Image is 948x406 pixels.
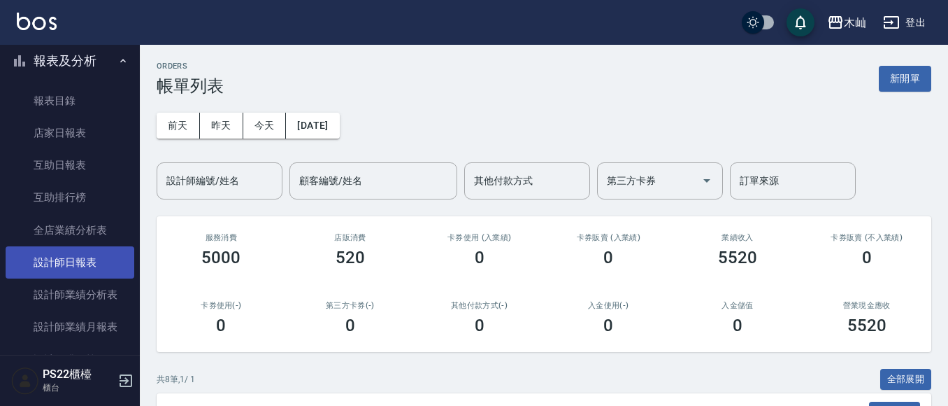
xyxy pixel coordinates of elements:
button: 登出 [877,10,931,36]
button: save [787,8,814,36]
a: 新開單 [879,71,931,85]
a: 互助日報表 [6,149,134,181]
h2: 其他付款方式(-) [431,301,527,310]
a: 設計師業績月報表 [6,311,134,343]
a: 設計師業績分析表 [6,279,134,311]
h3: 5520 [847,316,886,335]
a: 設計師日報表 [6,246,134,279]
h3: 0 [475,316,484,335]
h3: 服務消費 [173,233,269,242]
h2: 卡券使用 (入業績) [431,233,527,242]
h3: 0 [603,316,613,335]
h2: 營業現金應收 [819,301,914,310]
h2: ORDERS [157,62,224,71]
h2: 入金儲值 [690,301,786,310]
h2: 卡券販賣 (不入業績) [819,233,914,242]
h3: 520 [336,248,365,267]
button: 昨天 [200,113,243,139]
button: 前天 [157,113,200,139]
button: 木屾 [821,8,872,37]
h3: 帳單列表 [157,76,224,96]
img: Person [11,367,39,395]
div: 木屾 [844,14,866,31]
p: 櫃台 [43,381,114,394]
h3: 0 [475,248,484,267]
button: Open [696,169,718,192]
h3: 0 [345,316,355,335]
a: 互助排行榜 [6,181,134,213]
a: 店家日報表 [6,117,134,149]
p: 共 8 筆, 1 / 1 [157,373,195,386]
h3: 0 [733,316,742,335]
h2: 店販消費 [303,233,398,242]
h2: 第三方卡券(-) [303,301,398,310]
a: 全店業績分析表 [6,214,134,246]
h5: PS22櫃檯 [43,367,114,381]
button: 全部展開 [880,369,932,391]
img: Logo [17,13,57,30]
a: 報表目錄 [6,85,134,117]
h2: 入金使用(-) [561,301,656,310]
button: 新開單 [879,66,931,92]
h2: 卡券販賣 (入業績) [561,233,656,242]
h2: 業績收入 [690,233,786,242]
button: [DATE] [286,113,339,139]
h3: 0 [603,248,613,267]
h3: 5520 [718,248,757,267]
h3: 0 [862,248,872,267]
button: 報表及分析 [6,43,134,79]
button: 今天 [243,113,287,139]
h3: 0 [216,316,226,335]
h2: 卡券使用(-) [173,301,269,310]
h3: 5000 [201,248,240,267]
a: 設計師排行榜 [6,344,134,376]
